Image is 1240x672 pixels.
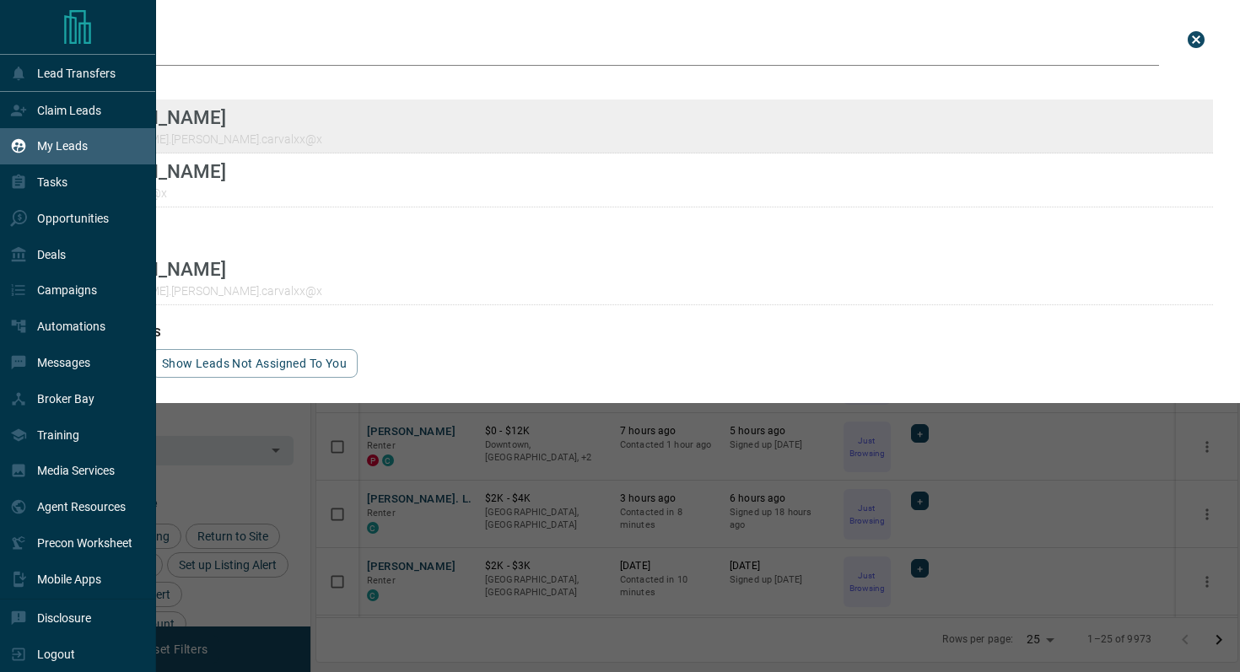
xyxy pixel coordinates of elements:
[81,106,322,128] p: [PERSON_NAME]
[64,228,1213,241] h3: email matches
[151,349,358,378] button: show leads not assigned to you
[81,132,322,146] p: [PERSON_NAME].[PERSON_NAME].carvalxx@x
[1179,23,1213,56] button: close search bar
[64,325,1213,339] h3: phone matches
[81,284,322,298] p: [PERSON_NAME].[PERSON_NAME].carvalxx@x
[64,398,1213,411] h3: id matches
[81,258,322,280] p: [PERSON_NAME]
[64,76,1213,89] h3: name matches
